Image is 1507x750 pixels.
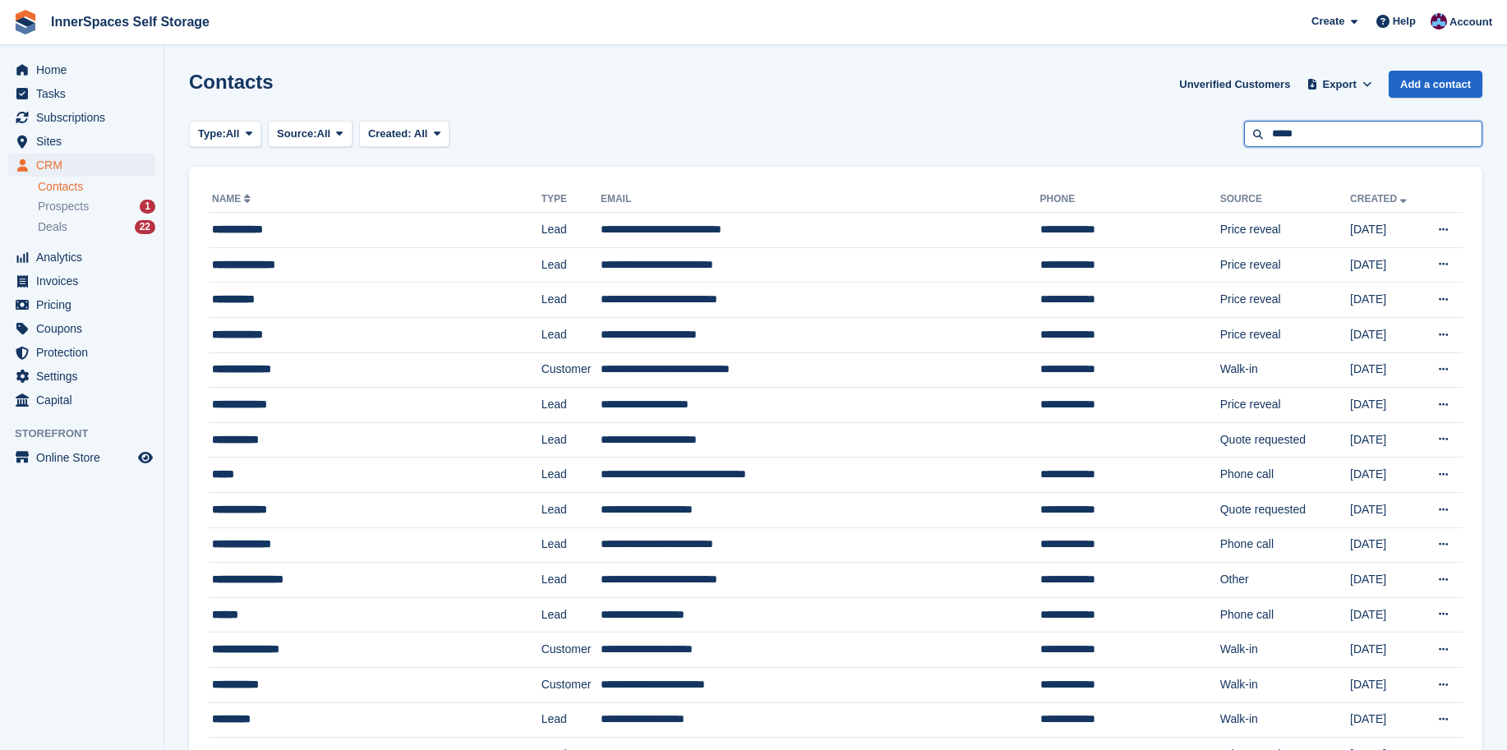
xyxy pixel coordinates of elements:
[38,219,67,235] span: Deals
[1350,388,1422,423] td: [DATE]
[542,563,601,598] td: Lead
[1220,492,1350,527] td: Quote requested
[1350,317,1422,352] td: [DATE]
[8,246,155,269] a: menu
[1350,633,1422,668] td: [DATE]
[1220,283,1350,318] td: Price reveal
[317,126,331,142] span: All
[368,127,412,140] span: Created:
[36,269,135,292] span: Invoices
[542,213,601,248] td: Lead
[140,200,155,214] div: 1
[1220,186,1350,213] th: Source
[1220,527,1350,563] td: Phone call
[1323,76,1357,93] span: Export
[414,127,428,140] span: All
[542,352,601,388] td: Customer
[1220,422,1350,458] td: Quote requested
[542,458,601,493] td: Lead
[189,71,274,93] h1: Contacts
[277,126,316,142] span: Source:
[542,186,601,213] th: Type
[1220,213,1350,248] td: Price reveal
[1350,422,1422,458] td: [DATE]
[1220,458,1350,493] td: Phone call
[36,365,135,388] span: Settings
[542,247,601,283] td: Lead
[1389,71,1482,98] a: Add a contact
[1350,492,1422,527] td: [DATE]
[1350,702,1422,738] td: [DATE]
[1220,563,1350,598] td: Other
[1350,527,1422,563] td: [DATE]
[189,121,261,148] button: Type: All
[38,219,155,236] a: Deals 22
[1350,193,1410,205] a: Created
[8,106,155,129] a: menu
[1220,702,1350,738] td: Walk-in
[8,130,155,153] a: menu
[1220,633,1350,668] td: Walk-in
[8,365,155,388] a: menu
[36,58,135,81] span: Home
[1220,247,1350,283] td: Price reveal
[1350,283,1422,318] td: [DATE]
[1303,71,1376,98] button: Export
[44,8,216,35] a: InnerSpaces Self Storage
[136,448,155,467] a: Preview store
[8,82,155,105] a: menu
[1220,667,1350,702] td: Walk-in
[1431,13,1447,30] img: Paul Allo
[268,121,353,148] button: Source: All
[542,422,601,458] td: Lead
[212,193,254,205] a: Name
[8,317,155,340] a: menu
[1350,247,1422,283] td: [DATE]
[542,388,601,423] td: Lead
[8,293,155,316] a: menu
[1393,13,1416,30] span: Help
[542,283,601,318] td: Lead
[36,246,135,269] span: Analytics
[542,317,601,352] td: Lead
[542,667,601,702] td: Customer
[542,527,601,563] td: Lead
[198,126,226,142] span: Type:
[8,446,155,469] a: menu
[36,106,135,129] span: Subscriptions
[38,198,155,215] a: Prospects 1
[36,341,135,364] span: Protection
[36,317,135,340] span: Coupons
[8,269,155,292] a: menu
[542,633,601,668] td: Customer
[8,154,155,177] a: menu
[359,121,449,148] button: Created: All
[1220,597,1350,633] td: Phone call
[8,389,155,412] a: menu
[1311,13,1344,30] span: Create
[1350,352,1422,388] td: [DATE]
[8,341,155,364] a: menu
[542,597,601,633] td: Lead
[542,702,601,738] td: Lead
[1350,667,1422,702] td: [DATE]
[1220,317,1350,352] td: Price reveal
[1350,458,1422,493] td: [DATE]
[36,446,135,469] span: Online Store
[8,58,155,81] a: menu
[36,154,135,177] span: CRM
[1350,213,1422,248] td: [DATE]
[1449,14,1492,30] span: Account
[36,130,135,153] span: Sites
[36,389,135,412] span: Capital
[542,492,601,527] td: Lead
[38,199,89,214] span: Prospects
[36,82,135,105] span: Tasks
[226,126,240,142] span: All
[1350,563,1422,598] td: [DATE]
[13,10,38,35] img: stora-icon-8386f47178a22dfd0bd8f6a31ec36ba5ce8667c1dd55bd0f319d3a0aa187defe.svg
[1173,71,1297,98] a: Unverified Customers
[15,426,164,442] span: Storefront
[36,293,135,316] span: Pricing
[601,186,1040,213] th: Email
